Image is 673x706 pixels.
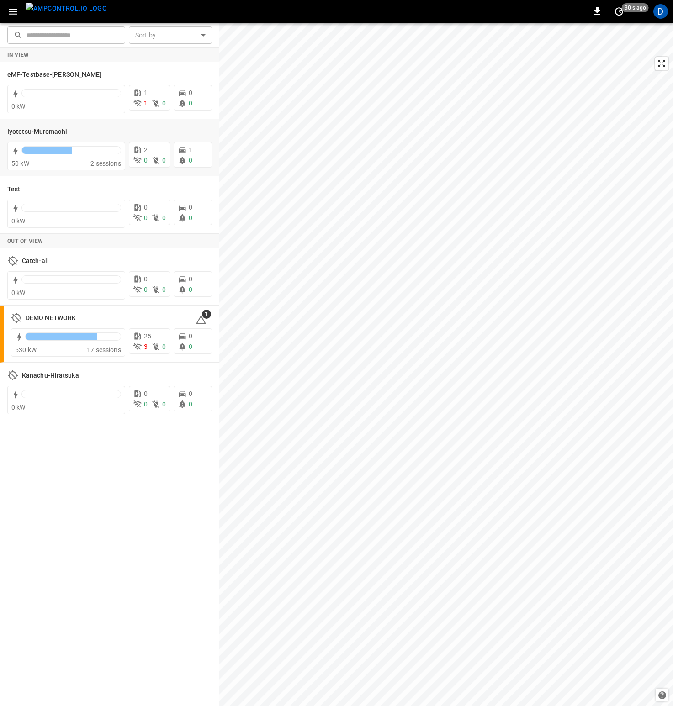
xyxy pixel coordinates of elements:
span: 0 [189,343,192,350]
span: 0 [162,400,166,408]
span: 3 [144,343,148,350]
span: 1 [144,100,148,107]
button: set refresh interval [612,4,626,19]
h6: DEMO NETWORK [26,313,76,323]
span: 0 [189,286,192,293]
span: 0 [189,390,192,397]
span: 30 s ago [622,3,649,12]
span: 1 [189,146,192,153]
span: 17 sessions [87,346,121,353]
h6: Catch-all [22,256,49,266]
h6: Kanachu-Hiratsuka [22,371,79,381]
span: 0 [144,400,148,408]
span: 0 [189,89,192,96]
span: 0 [189,157,192,164]
span: 0 [144,275,148,283]
span: 25 [144,332,151,340]
strong: Out of View [7,238,43,244]
span: 0 [144,390,148,397]
span: 0 [162,343,166,350]
span: 1 [202,310,211,319]
span: 0 [144,157,148,164]
strong: In View [7,52,29,58]
span: 0 kW [11,289,26,296]
span: 0 [189,100,192,107]
canvas: Map [219,23,673,706]
span: 0 kW [11,103,26,110]
span: 1 [144,89,148,96]
span: 2 [144,146,148,153]
span: 0 [144,286,148,293]
span: 0 kW [11,404,26,411]
span: 0 [162,214,166,221]
span: 0 [189,214,192,221]
h6: eMF-Testbase-Musashimurayama [7,70,102,80]
span: 530 kW [15,346,37,353]
span: 0 [162,157,166,164]
h6: Test [7,184,20,195]
span: 0 [162,100,166,107]
span: 0 [189,332,192,340]
span: 0 [189,204,192,211]
div: profile-icon [653,4,668,19]
span: 0 kW [11,217,26,225]
img: ampcontrol.io logo [26,3,107,14]
h6: Iyotetsu-Muromachi [7,127,67,137]
span: 0 [189,400,192,408]
span: 0 [162,286,166,293]
span: 2 sessions [90,160,121,167]
span: 0 [144,204,148,211]
span: 50 kW [11,160,29,167]
span: 0 [189,275,192,283]
span: 0 [144,214,148,221]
